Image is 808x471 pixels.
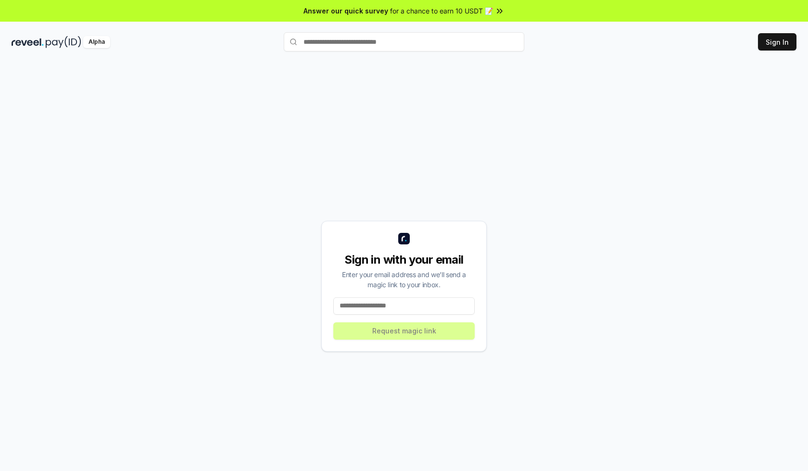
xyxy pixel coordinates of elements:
[398,233,410,244] img: logo_small
[758,33,796,51] button: Sign In
[12,36,44,48] img: reveel_dark
[83,36,110,48] div: Alpha
[390,6,493,16] span: for a chance to earn 10 USDT 📝
[333,269,475,290] div: Enter your email address and we’ll send a magic link to your inbox.
[333,252,475,267] div: Sign in with your email
[303,6,388,16] span: Answer our quick survey
[46,36,81,48] img: pay_id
